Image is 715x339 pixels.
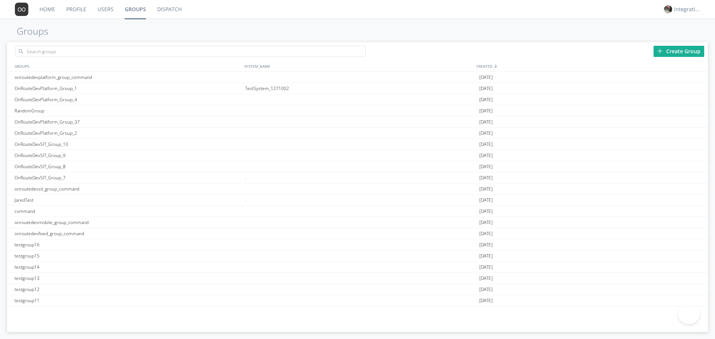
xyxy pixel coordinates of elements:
span: [DATE] [479,72,493,83]
div: GROUPS [13,61,241,71]
div: OnRouteDevSIT_Group_10 [13,139,243,150]
span: [DATE] [479,284,493,295]
div: OnRouteDevPlatform_Group_4 [13,94,243,105]
a: OnRouteDevPlatform_Group_1TestSystem_1271002[DATE] [7,83,708,94]
span: [DATE] [479,239,493,250]
div: testgroup10 [13,306,243,317]
div: OnRouteDevSIT_Group_8 [13,161,243,172]
div: SYSTEM_NAME [242,61,474,71]
div: testgroup16 [13,239,243,250]
div: testgroup15 [13,250,243,261]
span: [DATE] [479,116,493,128]
div: testgroup14 [13,262,243,272]
a: OnRouteDevPlatform_Group_2[DATE] [7,128,708,139]
a: testgroup12[DATE] [7,284,708,295]
a: OnRouteDevPlatform_Group_4[DATE] [7,94,708,105]
a: RandomGroup[DATE] [7,105,708,116]
span: [DATE] [479,306,493,317]
a: OnRouteDevSIT_Group_7.[DATE] [7,172,708,183]
span: [DATE] [479,195,493,206]
a: testgroup11[DATE] [7,295,708,306]
div: TestSystem_1271002 [243,83,477,94]
div: testgroup11 [13,295,243,306]
div: Create Group [654,46,704,57]
div: onroutedevfixed_group_command [13,228,243,239]
a: JaredTest.[DATE] [7,195,708,206]
div: JaredTest [13,195,243,205]
div: OnRouteDevPlatform_Group_37 [13,116,243,127]
a: onroutedevmobile_group_command[DATE] [7,217,708,228]
a: command[DATE] [7,206,708,217]
div: . [243,172,477,183]
div: CREATED [474,61,708,71]
a: OnRouteDevSIT_Group_10[DATE] [7,139,708,150]
a: onroutedevsit_group_command[DATE] [7,183,708,195]
span: [DATE] [479,228,493,239]
span: [DATE] [479,105,493,116]
a: testgroup15[DATE] [7,250,708,262]
a: onroutedevfixed_group_command[DATE] [7,228,708,239]
div: OnRouteDevSIT_Group_7 [13,172,243,183]
span: [DATE] [479,161,493,172]
span: [DATE] [479,206,493,217]
div: onroutedevmobile_group_command [13,217,243,228]
div: . [243,195,477,205]
a: testgroup14[DATE] [7,262,708,273]
span: [DATE] [479,183,493,195]
div: OnRouteDevPlatform_Group_2 [13,128,243,138]
a: OnRouteDevPlatform_Group_37[DATE] [7,116,708,128]
span: [DATE] [479,250,493,262]
div: OnRouteDevSIT_Group_9 [13,150,243,161]
img: plus.svg [657,48,662,54]
div: testgroup12 [13,284,243,295]
span: [DATE] [479,273,493,284]
span: [DATE] [479,217,493,228]
input: Search groups [15,46,366,57]
span: [DATE] [479,139,493,150]
span: [DATE] [479,94,493,105]
div: OnRouteDevPlatform_Group_1 [13,83,243,94]
span: [DATE] [479,295,493,306]
a: testgroup16[DATE] [7,239,708,250]
a: OnRouteDevSIT_Group_9[DATE] [7,150,708,161]
img: f4e8944a4fa4411c9b97ff3ae987ed99 [664,5,672,13]
span: [DATE] [479,150,493,161]
div: RandomGroup [13,105,243,116]
div: command [13,206,243,217]
div: onroutedevsit_group_command [13,183,243,194]
div: onroutedevplatform_group_command [13,72,243,83]
img: 373638.png [15,3,28,16]
a: onroutedevplatform_group_command[DATE] [7,72,708,83]
span: [DATE] [479,172,493,183]
span: [DATE] [479,128,493,139]
a: OnRouteDevSIT_Group_8[DATE] [7,161,708,172]
div: testgroup13 [13,273,243,284]
iframe: Toggle Customer Support [678,302,700,324]
a: testgroup13[DATE] [7,273,708,284]
span: [DATE] [479,262,493,273]
span: [DATE] [479,83,493,94]
div: integrationstageadmin1 [674,6,702,13]
a: testgroup10[DATE] [7,306,708,317]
